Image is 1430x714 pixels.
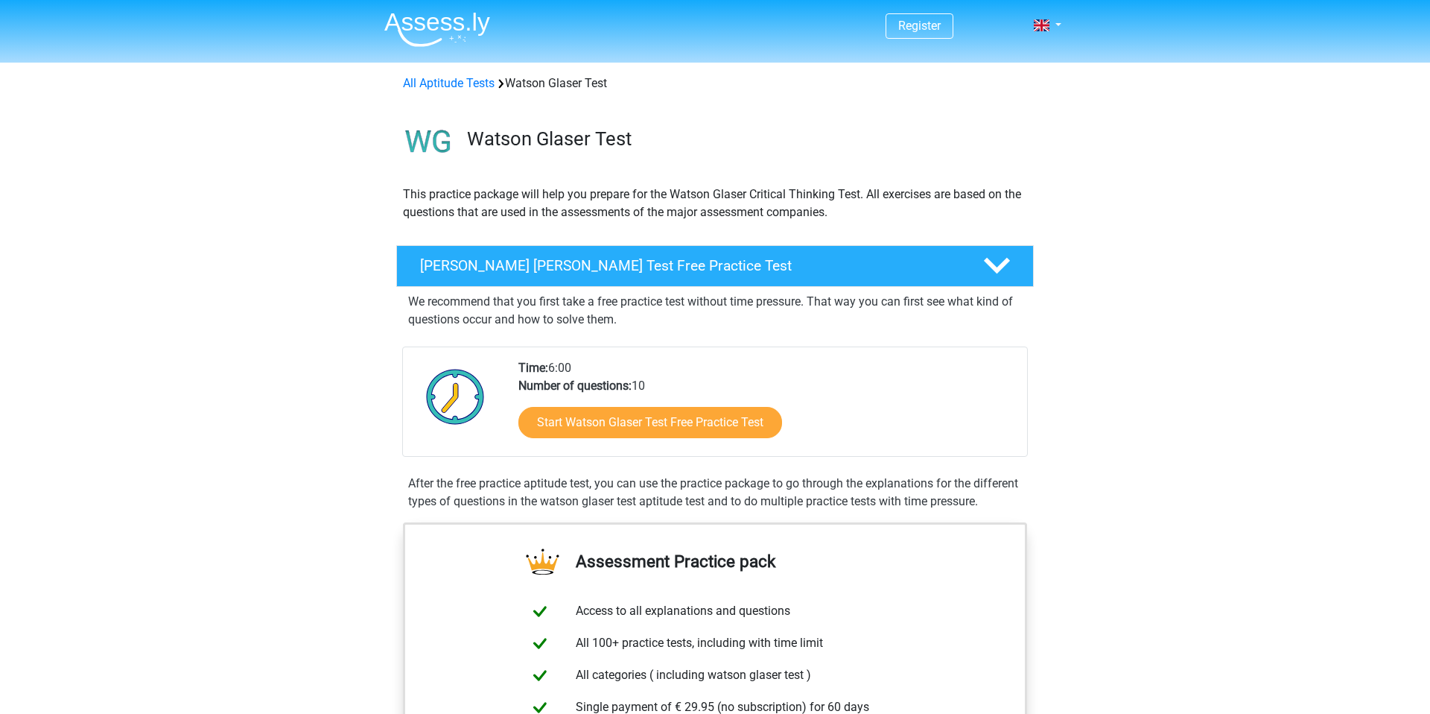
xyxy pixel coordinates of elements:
img: Assessly [384,12,490,47]
div: 6:00 10 [507,359,1026,456]
div: Watson Glaser Test [397,75,1033,92]
b: Number of questions: [518,379,632,393]
a: Start Watson Glaser Test Free Practice Test [518,407,782,438]
h3: Watson Glaser Test [467,127,1022,151]
a: [PERSON_NAME] [PERSON_NAME] Test Free Practice Test [390,245,1040,287]
a: Register [898,19,941,33]
a: All Aptitude Tests [403,76,495,90]
img: Clock [418,359,493,434]
b: Time: [518,361,548,375]
p: This practice package will help you prepare for the Watson Glaser Critical Thinking Test. All exe... [403,186,1027,221]
h4: [PERSON_NAME] [PERSON_NAME] Test Free Practice Test [420,257,959,274]
p: We recommend that you first take a free practice test without time pressure. That way you can fir... [408,293,1022,329]
img: watson glaser test [397,110,460,174]
div: After the free practice aptitude test, you can use the practice package to go through the explana... [402,475,1028,511]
